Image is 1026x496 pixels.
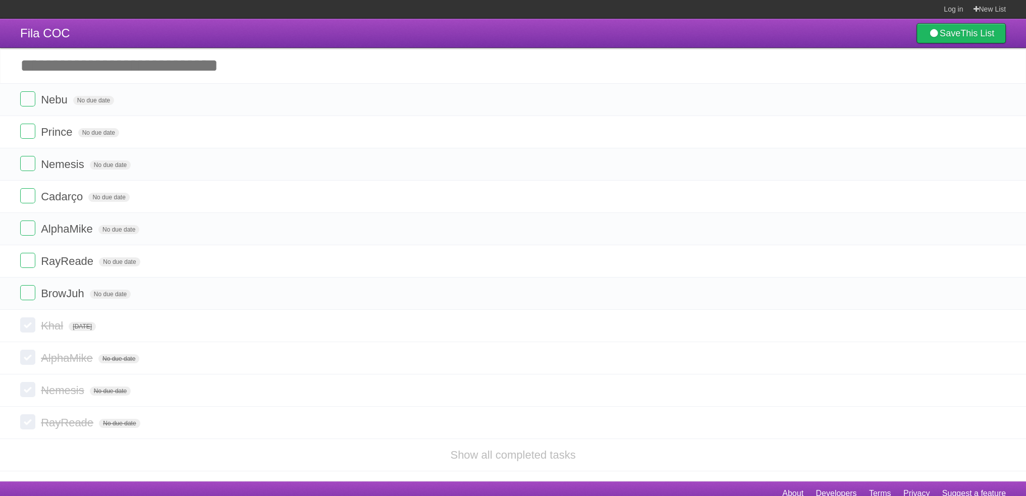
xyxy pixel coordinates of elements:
[69,322,96,331] span: [DATE]
[20,253,35,268] label: Done
[90,160,131,170] span: No due date
[916,23,1006,43] a: SaveThis List
[20,285,35,300] label: Done
[41,190,85,203] span: Cadarço
[20,26,70,40] span: Fila COC
[20,414,35,429] label: Done
[99,419,140,428] span: No due date
[90,290,131,299] span: No due date
[98,225,139,234] span: No due date
[41,319,66,332] span: Khal
[99,257,140,266] span: No due date
[20,221,35,236] label: Done
[98,354,139,363] span: No due date
[41,126,75,138] span: Prince
[960,28,994,38] b: This List
[20,350,35,365] label: Done
[20,124,35,139] label: Done
[41,93,70,106] span: Nebu
[78,128,119,137] span: No due date
[20,91,35,106] label: Done
[41,384,87,397] span: Nemesis
[88,193,129,202] span: No due date
[41,158,87,171] span: Nemesis
[20,188,35,203] label: Done
[41,223,95,235] span: AlphaMike
[41,255,96,267] span: RayReade
[41,352,95,364] span: AlphaMike
[90,387,131,396] span: No due date
[20,382,35,397] label: Done
[41,287,87,300] span: BrowJuh
[41,416,96,429] span: RayReade
[73,96,114,105] span: No due date
[450,449,575,461] a: Show all completed tasks
[20,317,35,333] label: Done
[20,156,35,171] label: Done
